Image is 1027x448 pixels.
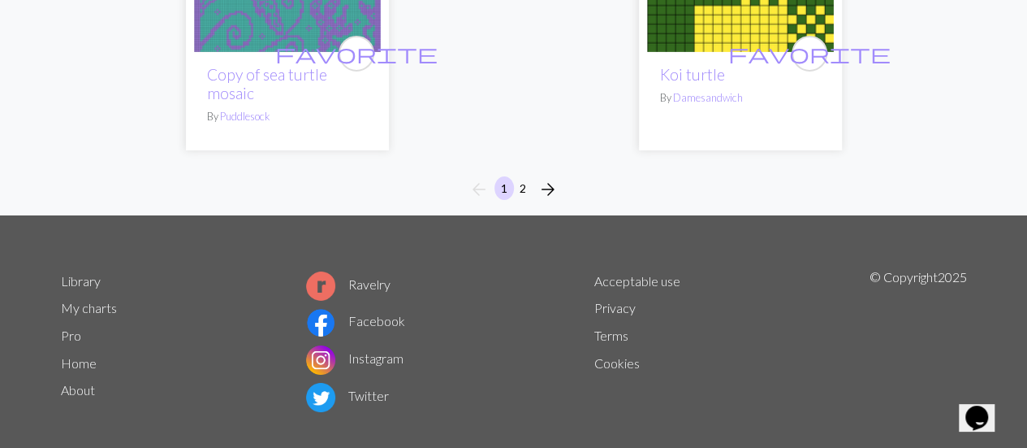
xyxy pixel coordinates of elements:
span: favorite [275,41,438,66]
button: favourite [339,36,374,72]
nav: Page navigation [463,176,564,202]
p: © Copyright 2025 [869,267,967,415]
span: arrow_forward [538,178,558,201]
img: Ravelry logo [306,272,335,301]
i: favourite [275,37,438,70]
a: Cookies [594,355,640,371]
a: Ravelry [306,276,391,292]
p: By [660,90,821,106]
a: My charts [61,300,117,315]
button: 1 [494,176,514,200]
a: Pro [61,328,81,343]
a: Privacy [594,300,636,315]
img: Twitter logo [306,383,335,412]
img: Facebook logo [306,308,335,337]
a: Puddlesock [220,110,270,123]
a: Koi turtle [660,65,725,84]
a: About [61,382,95,398]
a: Instagram [306,350,403,366]
img: Instagram logo [306,346,335,375]
a: Acceptable use [594,273,680,289]
a: Facebook [306,313,405,328]
iframe: chat widget [959,383,1011,432]
i: favourite [728,37,891,70]
a: Library [61,273,101,289]
span: favorite [728,41,891,66]
a: Twitter [306,388,389,403]
button: favourite [792,36,827,72]
p: By [207,109,368,124]
button: 2 [513,176,533,200]
a: Damesandwich [673,91,743,104]
i: Next [538,180,558,199]
a: Copy of sea turtle mosaic [207,65,327,102]
a: Terms [594,328,628,343]
button: Next [532,176,564,202]
a: Home [61,355,97,371]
